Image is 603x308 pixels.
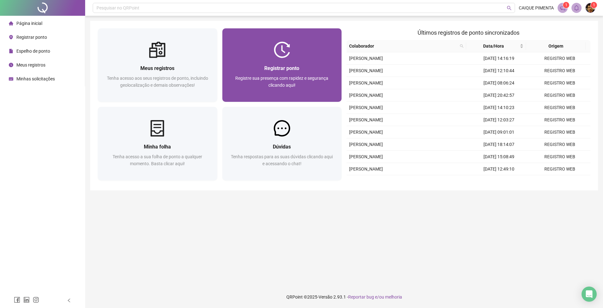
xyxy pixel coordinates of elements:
span: Tenha respostas para as suas dúvidas clicando aqui e acessando o chat! [231,154,333,166]
td: REGISTRO WEB [530,138,590,151]
span: search [459,41,465,51]
span: [PERSON_NAME] [349,142,383,147]
span: Reportar bug e/ou melhoria [348,294,402,299]
img: 40311 [586,3,595,13]
span: linkedin [23,297,30,303]
span: [PERSON_NAME] [349,93,383,98]
span: Data/Hora [469,43,518,49]
span: [PERSON_NAME] [349,166,383,171]
td: REGISTRO WEB [530,126,590,138]
span: Registrar ponto [16,35,47,40]
span: instagram [33,297,39,303]
span: Registre sua presença com rapidez e segurança clicando aqui! [235,76,328,88]
td: REGISTRO WEB [530,65,590,77]
span: Minha folha [144,144,171,150]
span: facebook [14,297,20,303]
span: [PERSON_NAME] [349,80,383,85]
span: Últimos registros de ponto sincronizados [418,29,519,36]
td: REGISTRO WEB [530,175,590,188]
span: home [9,21,13,26]
td: [DATE] 08:06:24 [469,77,530,89]
td: [DATE] 12:03:27 [469,114,530,126]
td: [DATE] 09:10:42 [469,175,530,188]
a: Minha folhaTenha acesso a sua folha de ponto a qualquer momento. Basta clicar aqui! [98,107,217,180]
span: search [507,6,512,10]
td: [DATE] 09:01:01 [469,126,530,138]
a: Meus registrosTenha acesso aos seus registros de ponto, incluindo geolocalização e demais observa... [98,28,217,102]
span: 1 [565,3,567,7]
span: [PERSON_NAME] [349,130,383,135]
span: bell [574,5,579,11]
td: [DATE] 12:10:44 [469,65,530,77]
span: Página inicial [16,21,42,26]
th: Origem [526,40,586,52]
td: REGISTRO WEB [530,89,590,102]
span: [PERSON_NAME] [349,68,383,73]
span: notification [560,5,565,11]
span: environment [9,35,13,39]
td: [DATE] 15:08:49 [469,151,530,163]
span: 1 [593,3,595,7]
td: REGISTRO WEB [530,52,590,65]
td: REGISTRO WEB [530,114,590,126]
span: [PERSON_NAME] [349,56,383,61]
td: [DATE] 14:16:19 [469,52,530,65]
span: Tenha acesso aos seus registros de ponto, incluindo geolocalização e demais observações! [107,76,208,88]
span: Tenha acesso a sua folha de ponto a qualquer momento. Basta clicar aqui! [113,154,202,166]
span: Meus registros [16,62,45,67]
td: REGISTRO WEB [530,163,590,175]
span: schedule [9,77,13,81]
span: CAIQUE PIMENTA [519,4,554,11]
span: Meus registros [140,65,174,71]
span: file [9,49,13,53]
td: REGISTRO WEB [530,77,590,89]
sup: Atualize o seu contato no menu Meus Dados [591,2,597,8]
td: [DATE] 20:42:57 [469,89,530,102]
th: Data/Hora [466,40,526,52]
span: Versão [319,294,332,299]
span: [PERSON_NAME] [349,105,383,110]
span: left [67,298,71,303]
td: [DATE] 12:49:10 [469,163,530,175]
span: Colaborador [349,43,457,49]
span: [PERSON_NAME] [349,154,383,159]
span: Dúvidas [273,144,291,150]
td: [DATE] 14:10:23 [469,102,530,114]
td: REGISTRO WEB [530,151,590,163]
span: search [460,44,464,48]
a: Registrar pontoRegistre sua presença com rapidez e segurança clicando aqui! [222,28,342,102]
span: Minhas solicitações [16,76,55,81]
sup: 1 [563,2,569,8]
div: Open Intercom Messenger [582,287,597,302]
span: [PERSON_NAME] [349,117,383,122]
span: Registrar ponto [264,65,299,71]
span: clock-circle [9,63,13,67]
span: Espelho de ponto [16,49,50,54]
footer: QRPoint © 2025 - 2.93.1 - [85,286,603,308]
td: REGISTRO WEB [530,102,590,114]
a: DúvidasTenha respostas para as suas dúvidas clicando aqui e acessando o chat! [222,107,342,180]
td: [DATE] 18:14:07 [469,138,530,151]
